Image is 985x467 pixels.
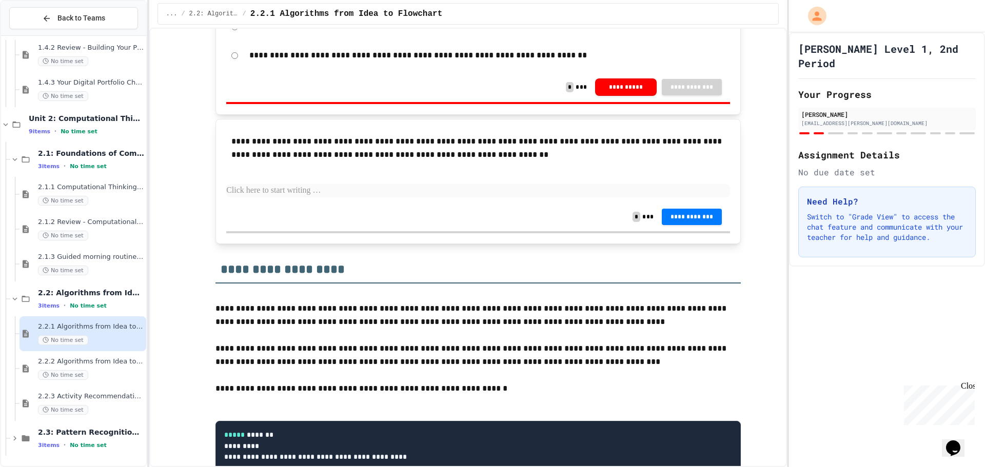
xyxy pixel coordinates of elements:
h2: Your Progress [798,87,976,101]
span: No time set [38,405,88,415]
span: No time set [38,91,88,101]
span: / [243,10,246,18]
span: 2.2: Algorithms from Idea to Flowchart [38,288,144,297]
span: No time set [70,442,107,449]
span: 2.1: Foundations of Computational Thinking [38,149,144,158]
span: / [181,10,185,18]
div: My Account [797,4,829,28]
h1: [PERSON_NAME] Level 1, 2nd Period [798,42,976,70]
span: No time set [38,370,88,380]
div: [EMAIL_ADDRESS][PERSON_NAME][DOMAIN_NAME] [801,119,973,127]
span: • [64,441,66,449]
span: No time set [38,335,88,345]
iframe: chat widget [942,426,975,457]
span: 3 items [38,163,60,170]
iframe: chat widget [900,381,975,425]
span: 2.3: Pattern Recognition & Decomposition [38,428,144,437]
span: 9 items [29,128,50,135]
span: • [54,127,56,135]
span: ... [166,10,178,18]
span: No time set [70,163,107,170]
span: 2.2: Algorithms from Idea to Flowchart [189,10,239,18]
span: 1.4.3 Your Digital Portfolio Challenge [38,78,144,87]
p: Switch to "Grade View" to access the chat feature and communicate with your teacher for help and ... [807,212,967,242]
button: Back to Teams [9,7,138,29]
span: 3 items [38,442,60,449]
span: 2.1.1 Computational Thinking and Problem Solving [38,183,144,192]
span: 2.2.1 Algorithms from Idea to Flowchart [250,8,442,20]
span: 3 items [38,302,60,309]
span: 2.2.1 Algorithms from Idea to Flowchart [38,322,144,331]
span: 2.1.3 Guided morning routine flowchart [38,253,144,261]
span: 2.2.3 Activity Recommendation Algorithm [38,392,144,401]
span: No time set [61,128,97,135]
span: No time set [38,196,88,206]
span: • [64,162,66,170]
span: No time set [38,266,88,275]
h2: Assignment Details [798,148,976,162]
span: 2.2.2 Algorithms from Idea to Flowchart - Review [38,357,144,366]
span: No time set [38,56,88,66]
span: No time set [38,231,88,240]
h3: Need Help? [807,195,967,208]
span: • [64,301,66,310]
span: 2.1.2 Review - Computational Thinking and Problem Solving [38,218,144,227]
span: Back to Teams [57,13,105,24]
span: Unit 2: Computational Thinking & Problem-Solving [29,114,144,123]
div: [PERSON_NAME] [801,110,973,119]
div: No due date set [798,166,976,178]
span: 1.4.2 Review - Building Your Professional Online Presence [38,44,144,52]
span: No time set [70,302,107,309]
div: Chat with us now!Close [4,4,71,65]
